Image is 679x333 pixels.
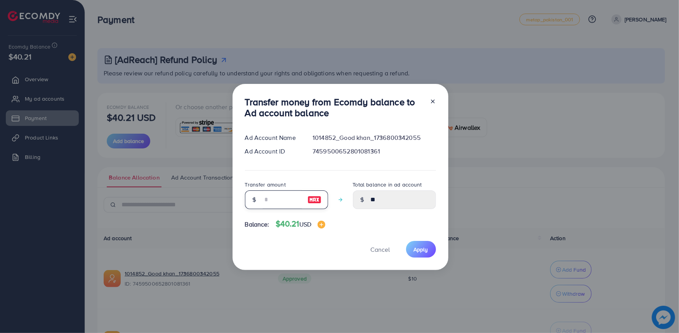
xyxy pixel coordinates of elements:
button: Apply [406,241,436,258]
img: image [307,195,321,204]
div: Ad Account Name [239,133,307,142]
span: USD [299,220,311,228]
div: Ad Account ID [239,147,307,156]
label: Total balance in ad account [353,181,422,188]
span: Balance: [245,220,269,229]
span: Cancel [371,245,390,254]
span: Apply [414,246,428,253]
div: 1014852_Good khan_1736800342055 [306,133,442,142]
div: 7459500652801081361 [306,147,442,156]
label: Transfer amount [245,181,286,188]
button: Cancel [361,241,400,258]
h4: $40.21 [276,219,325,229]
h3: Transfer money from Ecomdy balance to Ad account balance [245,96,424,119]
img: image [318,221,325,228]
